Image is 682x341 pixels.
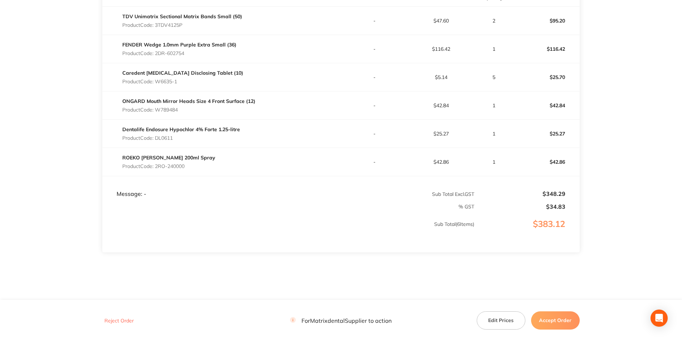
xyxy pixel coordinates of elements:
a: ROEKO [PERSON_NAME] 200ml Spray [122,154,215,161]
p: % GST [103,204,474,209]
p: - [341,159,407,165]
p: For Matrixdental Supplier to action [290,317,392,324]
p: Sub Total Excl. GST [341,191,474,197]
p: $42.84 [513,97,579,114]
p: 1 [475,103,512,108]
p: Product Code: 3TDV4125P [122,22,242,28]
p: $5.14 [408,74,474,80]
p: $25.70 [513,69,579,86]
a: TDV Unimatrix Sectional Matrix Bands Small (50) [122,13,242,20]
p: 1 [475,46,512,52]
p: - [341,103,407,108]
button: Accept Order [531,311,580,329]
div: Open Intercom Messenger [651,310,668,327]
p: - [341,131,407,137]
p: Product Code: DL0611 [122,135,240,141]
p: $348.29 [475,191,565,197]
p: Sub Total ( 6 Items) [103,221,474,241]
p: $116.42 [408,46,474,52]
a: Dentalife Endosure Hypochlor 4% Forte 1.25-litre [122,126,240,133]
p: $34.83 [475,203,565,210]
p: - [341,46,407,52]
p: Product Code: 2DR-602754 [122,50,236,56]
p: $95.20 [513,12,579,29]
p: $383.12 [475,219,579,243]
p: - [341,74,407,80]
td: Message: - [102,176,341,198]
p: $42.86 [408,159,474,165]
p: 2 [475,18,512,24]
button: Edit Prices [477,311,525,329]
button: Reject Order [102,317,136,324]
a: FENDER Wedge 1.0mm Purple Extra Small (36) [122,41,236,48]
a: ONGARD Mouth Mirror Heads Size 4 Front Surface (12) [122,98,255,104]
p: $42.84 [408,103,474,108]
p: Product Code: W6635-1 [122,79,243,84]
p: $47.60 [408,18,474,24]
p: 5 [475,74,512,80]
p: 1 [475,131,512,137]
a: Caredent [MEDICAL_DATA] Disclosing Tablet (10) [122,70,243,76]
p: - [341,18,407,24]
p: $116.42 [513,40,579,58]
p: 1 [475,159,512,165]
p: $42.86 [513,153,579,170]
p: Product Code: 2RO-240000 [122,163,215,169]
p: Product Code: W789484 [122,107,255,113]
p: $25.27 [513,125,579,142]
p: $25.27 [408,131,474,137]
